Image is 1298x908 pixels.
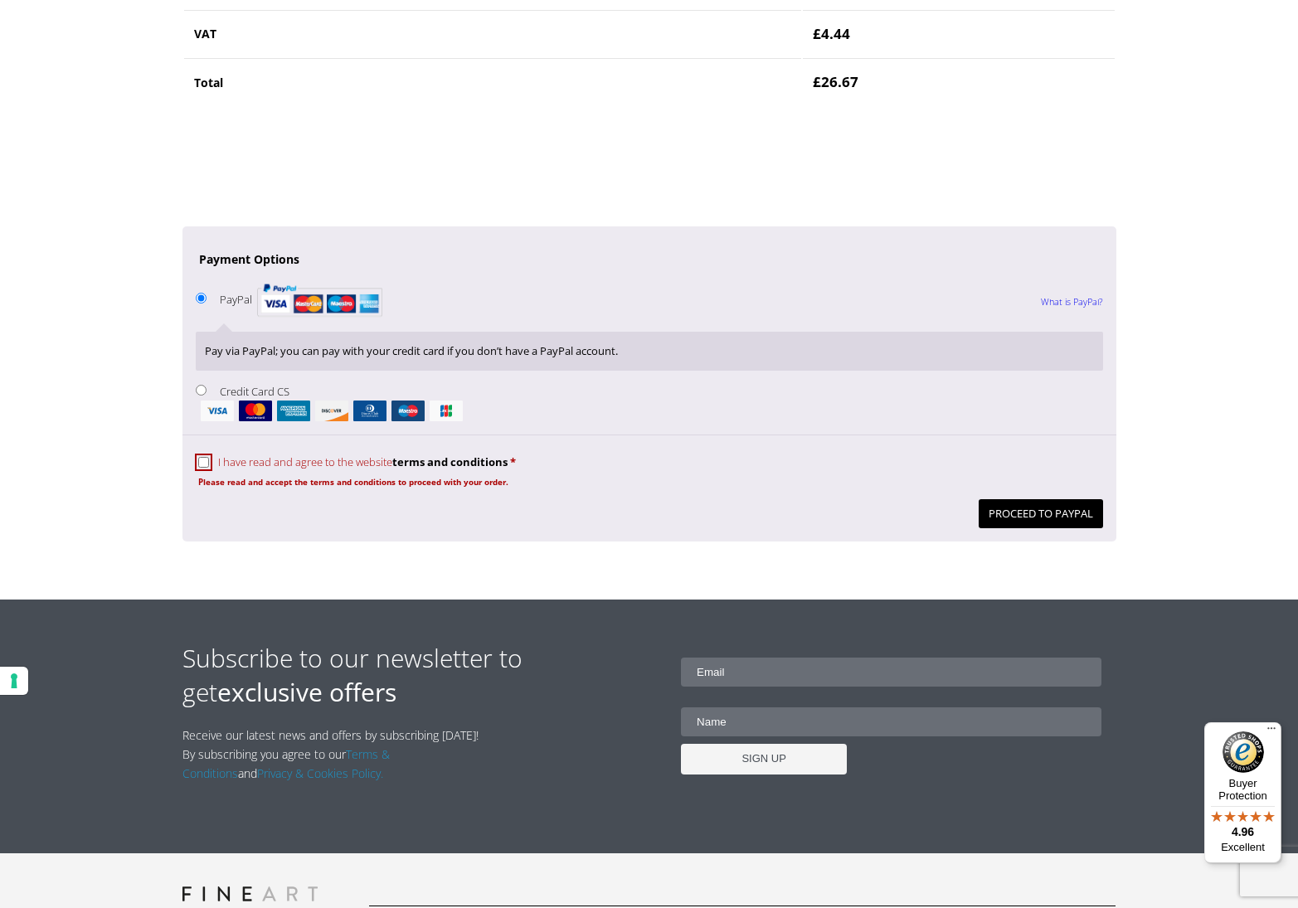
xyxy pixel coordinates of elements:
[430,401,463,421] img: jcb
[979,499,1103,528] button: Proceed to PayPal
[198,457,209,468] input: I have read and agree to the websiteterms and conditions *
[205,342,1092,361] p: Pay via PayPal; you can pay with your credit card if you don’t have a PayPal account.
[217,675,396,709] strong: exclusive offers
[681,658,1101,687] input: Email
[1204,722,1281,863] button: Trusted Shops TrustmarkBuyer Protection4.96Excellent
[182,746,390,781] a: Terms & Conditions
[353,401,386,421] img: dinersclub
[184,58,802,105] th: Total
[813,24,821,43] span: £
[1232,825,1254,838] span: 4.96
[391,401,425,421] img: maestro
[315,401,348,421] img: discover
[201,401,234,421] img: visa
[1223,731,1264,773] img: Trusted Shops Trustmark
[277,401,310,421] img: amex
[510,454,516,469] abbr: required
[681,707,1101,736] input: Name
[392,454,508,469] a: terms and conditions
[1204,777,1281,802] p: Buyer Protection
[220,292,382,307] label: PayPal
[1204,841,1281,854] p: Excellent
[257,765,383,781] a: Privacy & Cookies Policy.
[239,401,272,421] img: mastercard
[813,24,850,43] bdi: 4.44
[184,10,802,57] th: VAT
[681,744,847,774] input: SIGN UP
[218,454,508,469] span: I have read and agree to the website
[1262,722,1281,742] button: Menu
[182,641,649,709] h2: Subscribe to our newsletter to get
[198,473,1101,492] p: Please read and accept the terms and conditions to proceed with your order.
[813,72,858,91] bdi: 26.67
[257,279,382,322] img: PayPal acceptance mark
[196,384,1103,421] label: Credit Card CS
[182,726,488,783] p: Receive our latest news and offers by subscribing [DATE]! By subscribing you agree to our and
[1041,280,1103,323] a: What is PayPal?
[182,127,435,192] iframe: reCAPTCHA
[813,72,821,91] span: £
